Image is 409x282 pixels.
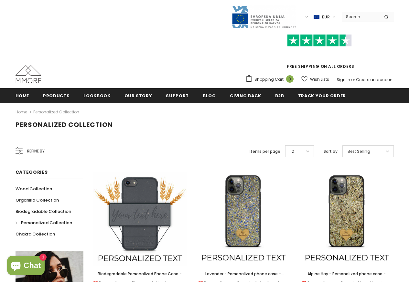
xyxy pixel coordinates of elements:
a: Javni Razpis [231,14,296,19]
a: Lookbook [83,88,110,103]
img: Trust Pilot Stars [287,34,352,47]
a: Products [43,88,70,103]
img: Javni Razpis [231,5,296,29]
span: Personalized Collection [16,120,113,129]
a: Giving back [230,88,261,103]
span: Shopping Cart [254,76,284,83]
span: Giving back [230,93,261,99]
label: Sort by [324,148,338,155]
img: MMORE Cases [16,65,41,83]
span: Lookbook [83,93,110,99]
span: or [351,77,355,82]
a: Personalized Collection [16,217,72,228]
span: Best Selling [348,148,370,155]
a: Personalized Collection [33,109,79,115]
a: Organika Collection [16,194,59,206]
inbox-online-store-chat: Shopify online store chat [5,256,47,277]
a: Lavender - Personalized phone case - Personalized gift [197,270,290,277]
a: Biodegradable Collection [16,206,71,217]
span: Organika Collection [16,197,59,203]
span: EUR [322,14,330,20]
span: Home [16,93,29,99]
a: B2B [275,88,284,103]
a: Sign In [337,77,350,82]
span: Our Story [124,93,152,99]
span: Wood Collection [16,186,52,192]
span: Track your order [298,93,346,99]
span: Blog [203,93,216,99]
span: Wish Lists [310,76,329,83]
span: Chakra Collection [16,231,55,237]
a: Shopping Cart 0 [245,75,297,84]
a: Biodegradable Personalized Phone Case - Black [93,270,187,277]
a: Home [16,88,29,103]
a: support [166,88,189,103]
span: Biodegradable Collection [16,208,71,214]
span: B2B [275,93,284,99]
iframe: Customer reviews powered by Trustpilot [245,47,394,63]
a: Our Story [124,88,152,103]
a: Wood Collection [16,183,52,194]
span: Personalized Collection [21,220,72,226]
span: 12 [290,148,294,155]
a: Home [16,108,27,116]
a: Track your order [298,88,346,103]
input: Search Site [342,12,379,21]
span: Categories [16,169,48,175]
span: Products [43,93,70,99]
label: Items per page [250,148,280,155]
a: Wish Lists [301,74,329,85]
a: Create an account [356,77,394,82]
span: Refine by [27,148,45,155]
span: support [166,93,189,99]
a: Blog [203,88,216,103]
span: 0 [286,75,294,83]
a: Alpine Hay - Personalized phone case - Personalized gift [300,270,394,277]
span: FREE SHIPPING ON ALL ORDERS [245,37,394,69]
a: Chakra Collection [16,228,55,240]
